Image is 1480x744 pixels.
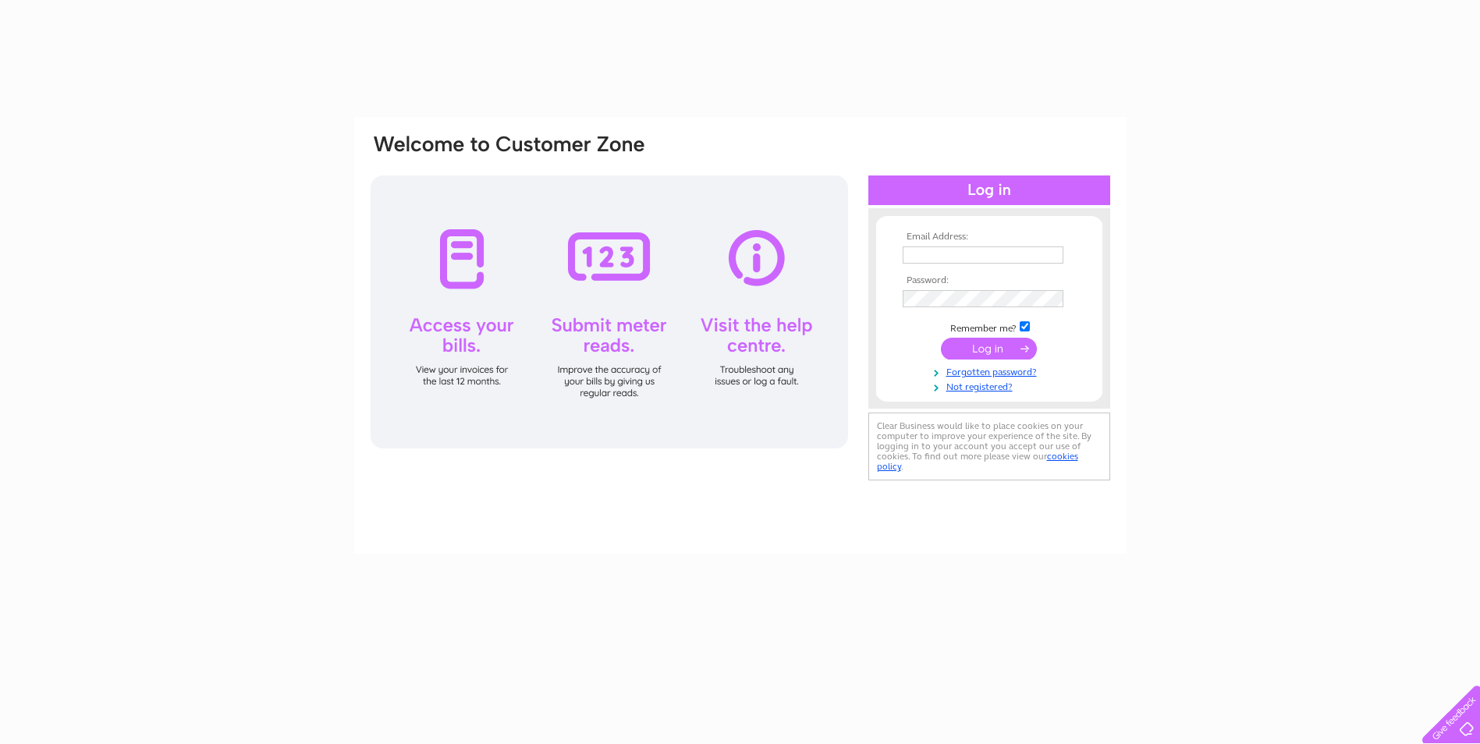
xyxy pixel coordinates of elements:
[903,378,1080,393] a: Not registered?
[899,275,1080,286] th: Password:
[899,319,1080,335] td: Remember me?
[941,338,1037,360] input: Submit
[868,413,1110,480] div: Clear Business would like to place cookies on your computer to improve your experience of the sit...
[877,451,1078,472] a: cookies policy
[899,232,1080,243] th: Email Address:
[903,363,1080,378] a: Forgotten password?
